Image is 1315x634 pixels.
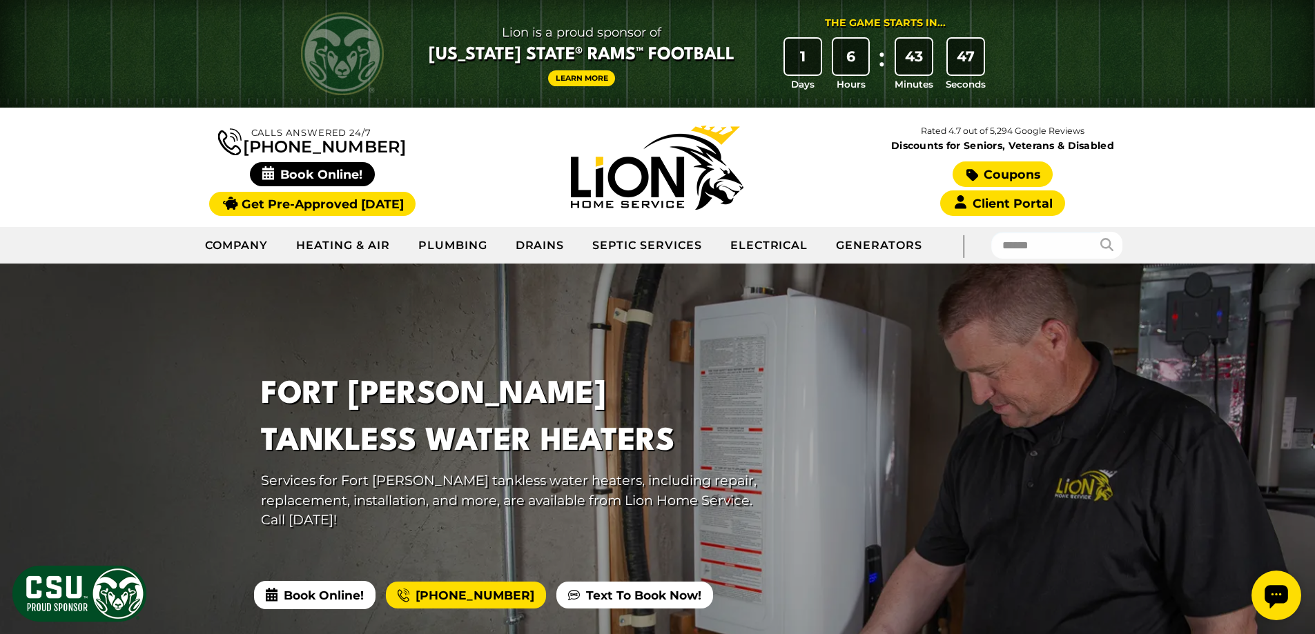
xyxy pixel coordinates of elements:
[825,16,946,31] div: The Game Starts in...
[833,39,869,75] div: 6
[785,39,821,75] div: 1
[6,6,55,55] div: Open chat widget
[946,77,986,91] span: Seconds
[502,228,579,263] a: Drains
[209,192,416,216] a: Get Pre-Approved [DATE]
[837,77,866,91] span: Hours
[254,581,376,608] span: Book Online!
[895,77,933,91] span: Minutes
[301,12,384,95] img: CSU Rams logo
[218,126,406,155] a: [PHONE_NUMBER]
[429,21,734,43] span: Lion is a proud sponsor of
[548,70,616,86] a: Learn More
[10,564,148,624] img: CSU Sponsor Badge
[250,162,375,186] span: Book Online!
[948,39,984,75] div: 47
[833,141,1173,150] span: Discounts for Seniors, Veterans & Disabled
[578,228,716,263] a: Septic Services
[571,126,743,210] img: Lion Home Service
[896,39,932,75] div: 43
[282,228,404,263] a: Heating & Air
[191,228,283,263] a: Company
[822,228,936,263] a: Generators
[261,372,763,464] h1: Fort [PERSON_NAME] Tankless Water Heaters
[791,77,815,91] span: Days
[717,228,823,263] a: Electrical
[953,161,1052,187] a: Coupons
[936,227,991,264] div: |
[386,582,546,609] a: [PHONE_NUMBER]
[261,470,763,530] p: Services for Fort [PERSON_NAME] tankless water heaters, including repair, replacement, installati...
[830,123,1175,139] p: Rated 4.7 out of 5,294 Google Reviews
[940,190,1064,216] a: Client Portal
[429,43,734,67] span: [US_STATE] State® Rams™ Football
[405,228,502,263] a: Plumbing
[556,582,713,609] a: Text To Book Now!
[875,39,888,92] div: :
